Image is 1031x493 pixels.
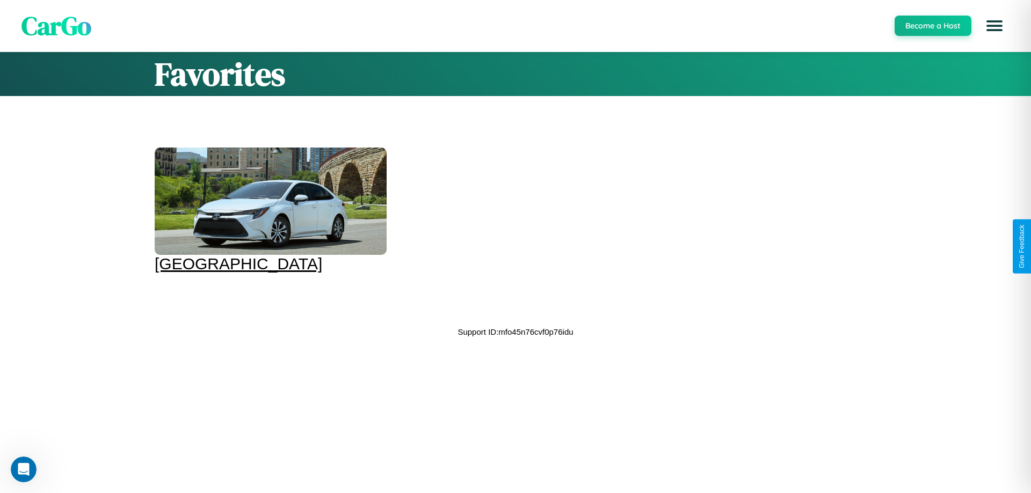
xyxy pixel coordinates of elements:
p: Support ID: mfo45n76cvf0p76idu [458,325,573,339]
div: Give Feedback [1018,225,1026,268]
div: [GEOGRAPHIC_DATA] [155,255,387,273]
h1: Favorites [155,52,876,96]
span: CarGo [21,8,91,43]
button: Open menu [979,11,1010,41]
button: Become a Host [895,16,971,36]
iframe: Intercom live chat [11,457,37,482]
